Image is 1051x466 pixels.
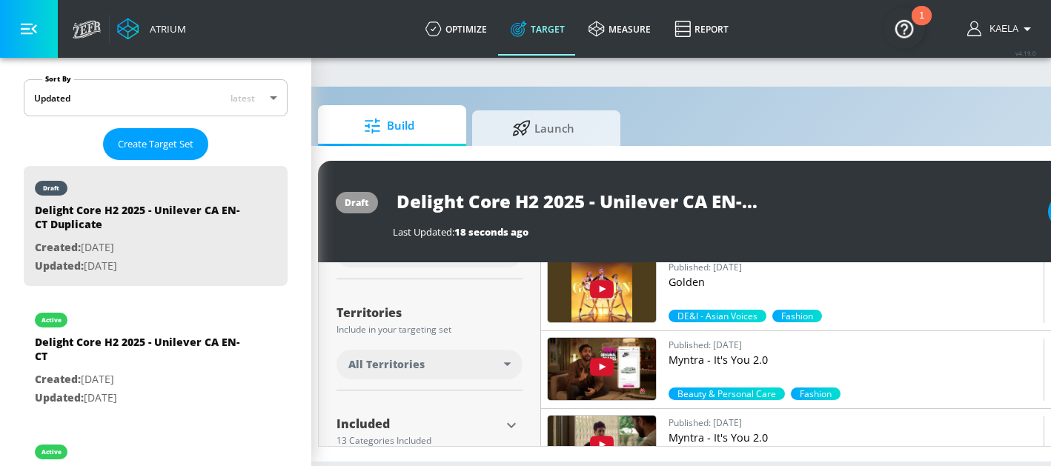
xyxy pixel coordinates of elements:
a: Published: [DATE]Myntra - It's You 2.0 [669,415,1038,465]
span: Create Target Set [118,136,193,153]
div: 99.2% [669,387,785,400]
a: Published: [DATE]Golden [669,259,1038,310]
div: draftDelight Core H2 2025 - Unilever CA EN- CT DuplicateCreated:[DATE]Updated:[DATE] [24,166,288,286]
div: Delight Core H2 2025 - Unilever CA EN- CT [35,335,242,370]
div: activeDelight Core H2 2025 - Unilever CA EN- CTCreated:[DATE]Updated:[DATE] [24,298,288,418]
div: Updated [34,92,70,104]
button: Kaela [967,20,1036,38]
div: Included [336,418,500,430]
button: Create Target Set [103,128,208,160]
p: Published: [DATE] [669,337,1038,353]
span: Updated: [35,390,84,405]
div: 50.0% [669,310,766,322]
span: login as: kaela.richards@zefr.com [984,24,1018,34]
a: Report [663,2,740,56]
p: [DATE] [35,239,242,257]
div: draft [43,184,59,192]
a: measure [577,2,663,56]
a: optimize [414,2,499,56]
span: All Territories [348,357,425,372]
div: Territories [336,307,523,319]
p: [DATE] [35,389,242,407]
div: draft [345,196,369,209]
span: Build [333,108,445,144]
img: AgrD0MW0x08 [548,338,656,400]
div: 99.2% [791,387,841,400]
div: Last Updated: [393,225,1033,239]
span: Fashion [791,387,841,400]
span: Updated: [35,259,84,273]
a: Target [499,2,577,56]
div: active [42,316,62,324]
p: Published: [DATE] [669,415,1038,430]
p: [DATE] [35,257,242,276]
div: All Territories [336,350,523,379]
span: Created: [35,372,81,386]
span: Launch [487,110,600,146]
a: Atrium [117,18,186,40]
button: Open Resource Center, 1 new notification [883,7,925,49]
span: latest [231,92,255,104]
span: v 4.19.0 [1015,49,1036,57]
span: Fashion [772,310,822,322]
div: 1 [919,16,924,35]
p: [DATE] [35,370,242,389]
p: Golden [669,275,1038,290]
span: Created: [35,240,81,254]
span: 18 seconds ago [454,225,528,239]
p: Myntra - It's You 2.0 [669,353,1038,367]
div: Delight Core H2 2025 - Unilever CA EN- CT Duplicate [35,203,242,239]
span: DE&I - Asian Voices [669,310,766,322]
img: 9_bTl2vvYQg [548,260,656,322]
label: Sort By [42,74,74,84]
div: active [42,448,62,456]
p: Published: [DATE] [669,259,1038,275]
p: Myntra - It's You 2.0 [669,430,1038,445]
div: 50.0% [772,310,822,322]
span: Beauty & Personal Care [669,387,785,400]
div: Include in your targeting set [336,325,523,334]
div: Atrium [144,22,186,36]
div: 13 Categories Included [336,436,500,445]
a: Published: [DATE]Myntra - It's You 2.0 [669,337,1038,387]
